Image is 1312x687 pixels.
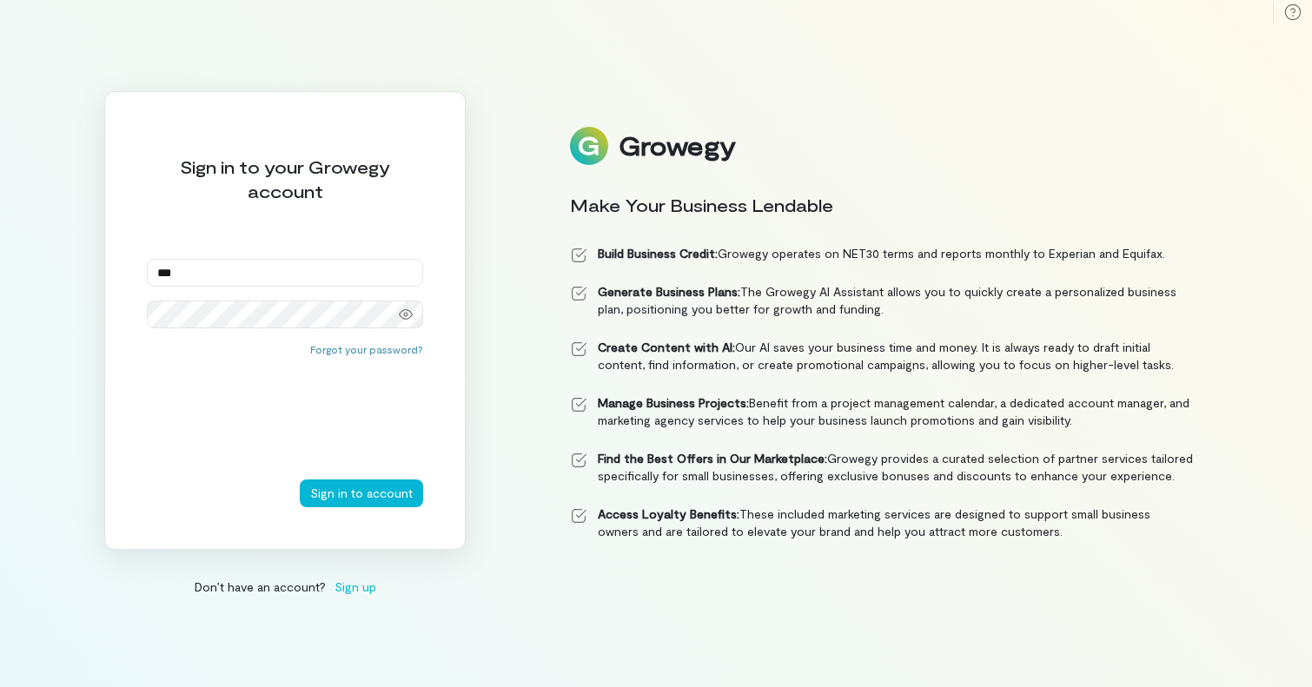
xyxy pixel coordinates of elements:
div: Growegy [619,131,735,161]
span: Sign up [335,578,376,596]
button: Forgot your password? [310,342,423,356]
div: Don’t have an account? [104,578,466,596]
div: Make Your Business Lendable [570,193,1194,217]
strong: Create Content with AI: [598,340,735,354]
strong: Build Business Credit: [598,246,718,261]
strong: Manage Business Projects: [598,395,749,410]
strong: Find the Best Offers in Our Marketplace: [598,451,827,466]
strong: Generate Business Plans: [598,284,740,299]
li: Benefit from a project management calendar, a dedicated account manager, and marketing agency ser... [570,394,1194,429]
button: Sign in to account [300,479,423,507]
li: These included marketing services are designed to support small business owners and are tailored ... [570,505,1194,540]
img: Logo [570,127,608,165]
li: Growegy provides a curated selection of partner services tailored specifically for small business... [570,450,1194,485]
li: Our AI saves your business time and money. It is always ready to draft initial content, find info... [570,339,1194,373]
li: The Growegy AI Assistant allows you to quickly create a personalized business plan, positioning y... [570,283,1194,318]
strong: Access Loyalty Benefits: [598,506,739,521]
div: Sign in to your Growegy account [147,155,423,203]
li: Growegy operates on NET30 terms and reports monthly to Experian and Equifax. [570,245,1194,262]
